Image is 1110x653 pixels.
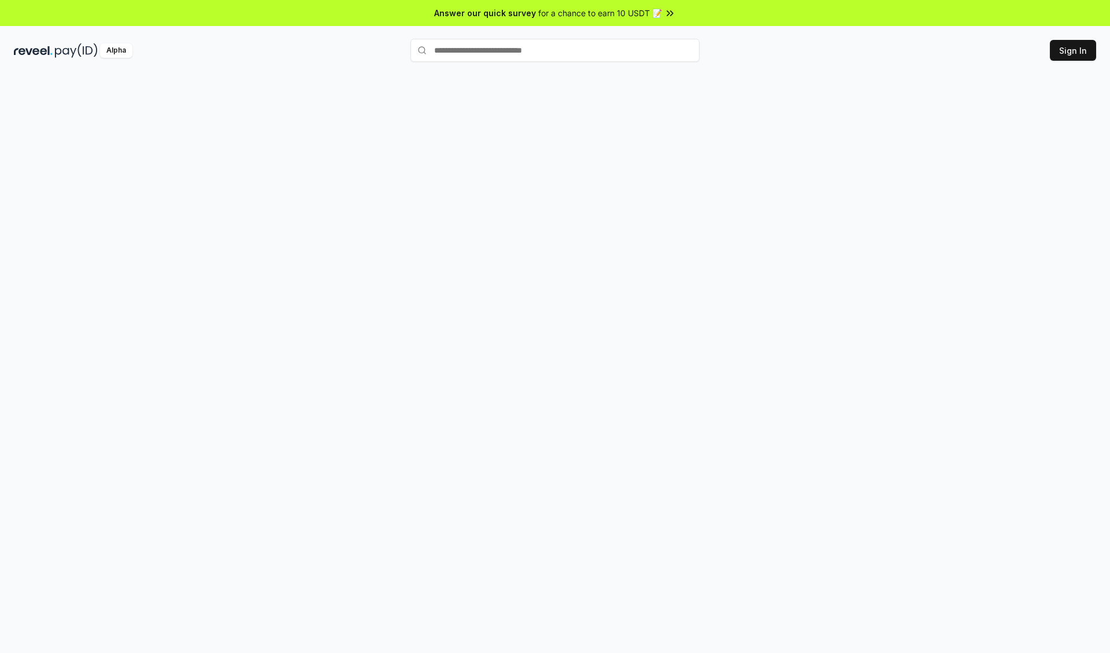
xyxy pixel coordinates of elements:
img: reveel_dark [14,43,53,58]
div: Alpha [100,43,132,58]
button: Sign In [1050,40,1096,61]
img: pay_id [55,43,98,58]
span: Answer our quick survey [434,7,536,19]
span: for a chance to earn 10 USDT 📝 [538,7,662,19]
